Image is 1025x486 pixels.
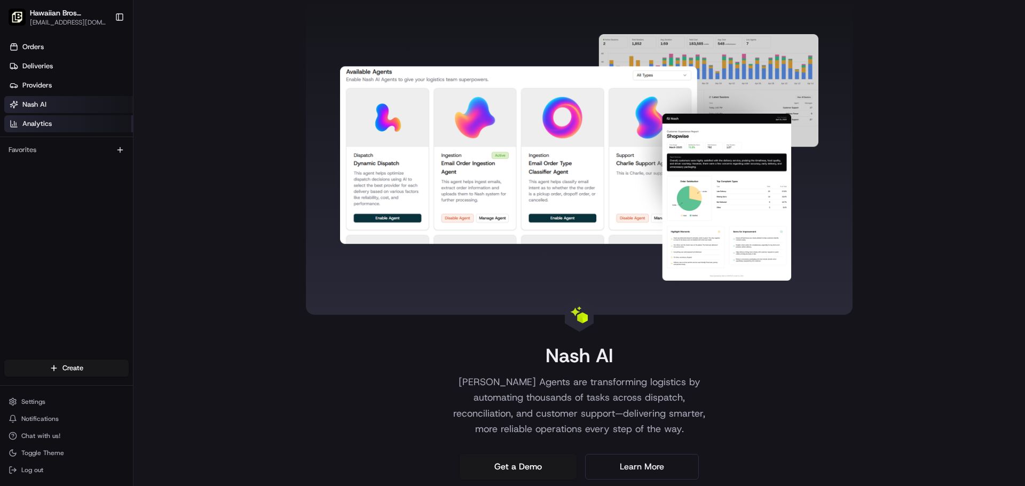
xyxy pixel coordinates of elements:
a: Powered byPylon [75,180,129,189]
span: Create [62,363,83,373]
span: API Documentation [101,155,171,165]
div: Start new chat [36,102,175,113]
input: Clear [28,69,176,80]
span: Settings [21,397,45,406]
button: Hawaiian Bros (Phoenix_AZ_3rd St.) [30,7,106,18]
button: Log out [4,463,129,477]
span: Knowledge Base [21,155,82,165]
button: Toggle Theme [4,445,129,460]
a: Nash AI [4,96,133,113]
h1: Nash AI [546,345,613,366]
span: Chat with us! [21,432,60,440]
img: Nash [11,11,32,32]
img: 1736555255976-a54dd68f-1ca7-489b-9aae-adbdc363a1c4 [11,102,30,121]
button: Chat with us! [4,428,129,443]
button: Settings [4,394,129,409]
button: Start new chat [182,105,194,118]
img: Nash AI Logo [571,306,588,323]
div: We're available if you need us! [36,113,135,121]
a: Analytics [4,115,133,132]
p: Welcome 👋 [11,43,194,60]
button: Notifications [4,411,129,426]
a: Orders [4,38,133,55]
span: Pylon [106,181,129,189]
a: 💻API Documentation [86,150,176,170]
div: 📗 [11,156,19,164]
span: Analytics [22,119,52,129]
span: Deliveries [22,61,53,71]
button: Hawaiian Bros (Phoenix_AZ_3rd St.)Hawaiian Bros (Phoenix_AZ_3rd St.)[EMAIL_ADDRESS][DOMAIN_NAME] [4,4,111,30]
img: Hawaiian Bros (Phoenix_AZ_3rd St.) [9,9,26,26]
button: Create [4,360,129,377]
span: Providers [22,81,52,90]
img: Nash AI Dashboard [340,34,818,281]
a: Get a Demo [460,454,577,480]
span: Nash AI [22,100,46,109]
a: Providers [4,77,133,94]
a: Deliveries [4,58,133,75]
a: 📗Knowledge Base [6,150,86,170]
a: Learn More [585,454,699,480]
span: Log out [21,466,43,474]
span: Orders [22,42,44,52]
p: [PERSON_NAME] Agents are transforming logistics by automating thousands of tasks across dispatch,... [443,375,716,437]
div: 💻 [90,156,99,164]
span: Toggle Theme [21,449,64,457]
button: [EMAIL_ADDRESS][DOMAIN_NAME] [30,18,106,27]
div: Favorites [4,141,129,158]
span: Notifications [21,415,59,423]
